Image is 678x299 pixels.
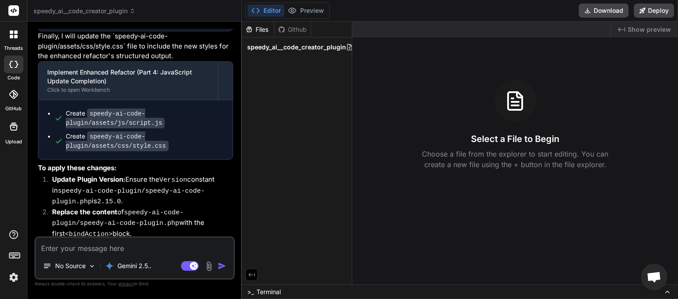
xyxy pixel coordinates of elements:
[66,108,165,128] code: speedy-ai-code-plugin/assets/js/script.js
[6,270,21,285] img: settings
[284,4,328,17] button: Preview
[52,208,117,216] strong: Replace the content
[579,4,629,18] button: Download
[105,262,114,270] img: Gemini 2.5 Pro
[5,138,22,146] label: Upload
[247,43,346,52] span: speedy_ai__code_creator_plugin
[159,176,187,184] code: Version
[47,86,209,93] div: Click to open Workbench
[634,4,674,18] button: Deploy
[275,25,311,34] div: Github
[471,133,559,145] h3: Select a File to Begin
[4,45,23,52] label: threads
[52,187,205,206] code: speedy-ai-code-plugin/speedy-ai-code-plugin.php
[8,74,20,82] label: code
[247,288,254,296] span: >_
[45,207,233,240] li: of with the first block.
[55,262,86,270] p: No Source
[218,262,226,270] img: icon
[242,25,274,34] div: Files
[97,198,121,206] code: 2.15.0
[52,175,125,183] strong: Update Plugin Version:
[256,288,281,296] span: Terminal
[204,261,214,271] img: attachment
[118,281,134,286] span: privacy
[45,175,233,207] li: Ensure the constant in is .
[416,149,614,170] p: Choose a file from the explorer to start editing. You can create a new file using the + button in...
[66,109,224,127] div: Create
[117,262,151,270] p: Gemini 2.5..
[248,4,284,17] button: Editor
[641,264,667,290] a: Open chat
[65,231,113,238] code: <bindAction>
[88,262,96,270] img: Pick Models
[628,25,671,34] span: Show preview
[38,62,218,100] button: Implement Enhanced Refactor (Part 4: JavaScript Update Completion)Click to open Workbench
[34,280,235,288] p: Always double-check its answers. Your in Bind
[5,105,22,112] label: GitHub
[38,164,117,172] strong: To apply these changes:
[66,131,169,151] code: speedy-ai-code-plugin/assets/css/style.css
[34,7,136,15] span: speedy_ai__code_creator_plugin
[47,68,209,86] div: Implement Enhanced Refactor (Part 4: JavaScript Update Completion)
[66,132,224,150] div: Create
